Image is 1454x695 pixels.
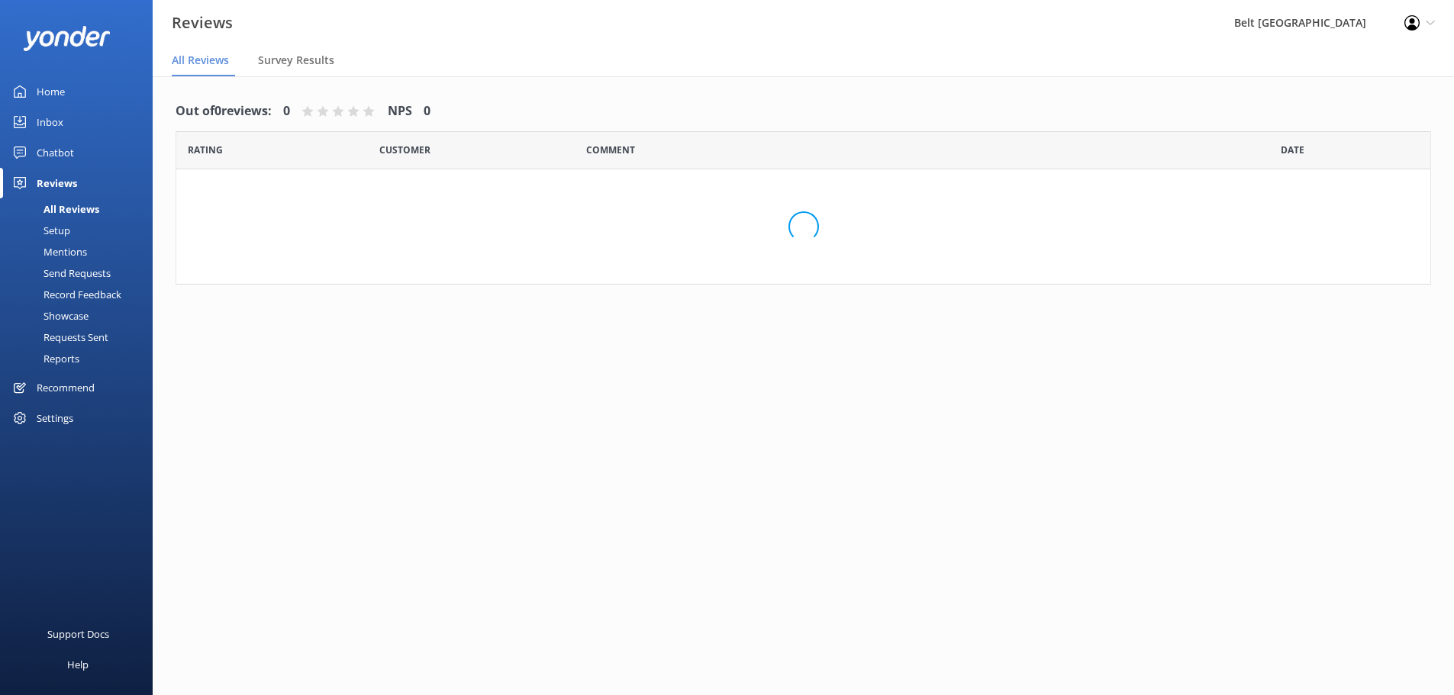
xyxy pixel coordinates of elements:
div: Send Requests [9,262,111,284]
a: Record Feedback [9,284,153,305]
h4: 0 [283,101,290,121]
div: Mentions [9,241,87,262]
span: Date [1281,143,1304,157]
div: Chatbot [37,137,74,168]
div: Inbox [37,107,63,137]
div: Settings [37,403,73,433]
a: Showcase [9,305,153,327]
a: Requests Sent [9,327,153,348]
div: Reports [9,348,79,369]
div: Record Feedback [9,284,121,305]
div: Support Docs [47,619,109,649]
div: Setup [9,220,70,241]
div: Reviews [37,168,77,198]
a: Send Requests [9,262,153,284]
h4: NPS [388,101,412,121]
h4: 0 [424,101,430,121]
span: Question [586,143,635,157]
a: Setup [9,220,153,241]
a: Reports [9,348,153,369]
a: All Reviews [9,198,153,220]
div: Home [37,76,65,107]
h4: Out of 0 reviews: [176,101,272,121]
span: Date [379,143,430,157]
a: Mentions [9,241,153,262]
span: Date [188,143,223,157]
div: Requests Sent [9,327,108,348]
span: Survey Results [258,53,334,68]
img: yonder-white-logo.png [23,26,111,51]
div: Recommend [37,372,95,403]
h3: Reviews [172,11,233,35]
span: All Reviews [172,53,229,68]
div: All Reviews [9,198,99,220]
div: Showcase [9,305,89,327]
div: Help [67,649,89,680]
